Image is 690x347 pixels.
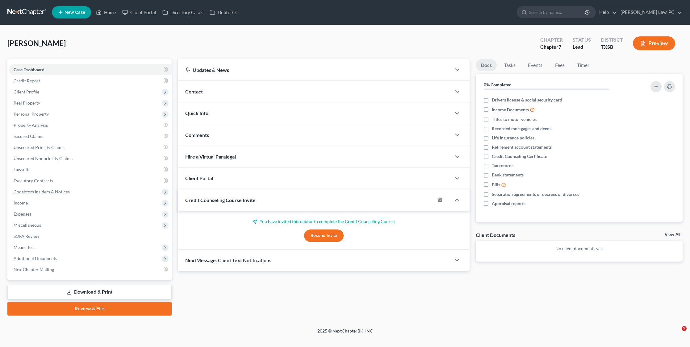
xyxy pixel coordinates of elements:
[492,163,513,169] span: Tax returns
[558,44,561,50] span: 7
[550,59,570,71] a: Fees
[185,132,209,138] span: Comments
[185,67,444,73] div: Updates & News
[119,7,159,18] a: Client Portal
[14,122,48,128] span: Property Analysis
[573,36,591,43] div: Status
[499,59,521,71] a: Tasks
[9,75,172,86] a: Credit Report
[492,191,579,197] span: Separation agreements or decrees of divorces
[14,156,73,161] span: Unsecured Nonpriority Claims
[9,264,172,275] a: NextChapter Mailing
[529,6,586,18] input: Search by name...
[185,257,271,263] span: NextMessage: Client Text Notifications
[14,200,28,205] span: Income
[492,172,524,178] span: Bank statements
[476,232,515,238] div: Client Documents
[492,200,525,207] span: Appraisal reports
[185,89,203,94] span: Contact
[573,43,591,51] div: Lead
[304,229,344,242] button: Resend Invite
[669,326,684,341] iframe: Intercom live chat
[492,135,534,141] span: Life insurance policies
[481,246,678,252] p: No client documents yet.
[601,43,623,51] div: TXSB
[617,7,682,18] a: [PERSON_NAME] Law, PC
[540,36,563,43] div: Chapter
[14,111,49,117] span: Personal Property
[9,231,172,242] a: SOFA Review
[484,82,512,87] strong: 0% Completed
[169,328,521,339] div: 2025 © NextChapterBK, INC
[665,233,680,237] a: View All
[185,175,213,181] span: Client Portal
[7,302,172,316] a: Review & File
[14,233,39,239] span: SOFA Review
[7,39,66,48] span: [PERSON_NAME]
[14,145,65,150] span: Unsecured Priority Claims
[14,134,43,139] span: Secured Claims
[14,167,30,172] span: Lawsuits
[540,43,563,51] div: Chapter
[185,197,256,203] span: Credit Counseling Course Invite
[9,64,172,75] a: Case Dashboard
[14,189,70,194] span: Codebtors Insiders & Notices
[9,142,172,153] a: Unsecured Priority Claims
[492,97,562,103] span: Drivers license & social security card
[572,59,594,71] a: Timer
[492,153,547,159] span: Credit Counseling Certificate
[14,211,31,217] span: Expenses
[9,131,172,142] a: Secured Claims
[14,178,53,183] span: Executory Contracts
[14,78,40,83] span: Credit Report
[14,222,41,228] span: Miscellaneous
[159,7,207,18] a: Directory Cases
[492,144,552,150] span: Retirement account statements
[185,218,462,225] p: You have invited this debtor to complete the Credit Counseling Course.
[14,256,57,261] span: Additional Documents
[523,59,547,71] a: Events
[7,285,172,299] a: Download & Print
[65,10,85,15] span: New Case
[93,7,119,18] a: Home
[633,36,675,50] button: Preview
[9,164,172,175] a: Lawsuits
[476,59,497,71] a: Docs
[492,107,529,113] span: Income Documents
[601,36,623,43] div: District
[9,120,172,131] a: Property Analysis
[185,154,236,159] span: Hire a Virtual Paralegal
[682,326,687,331] span: 5
[492,126,551,132] span: Recorded mortgages and deeds
[14,100,40,105] span: Real Property
[14,245,35,250] span: Means Test
[492,182,500,188] span: Bills
[14,89,39,94] span: Client Profile
[9,153,172,164] a: Unsecured Nonpriority Claims
[14,267,54,272] span: NextChapter Mailing
[492,116,537,122] span: Titles to motor vehicles
[14,67,44,72] span: Case Dashboard
[185,110,208,116] span: Quick Info
[9,175,172,186] a: Executory Contracts
[596,7,617,18] a: Help
[207,7,241,18] a: DebtorCC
